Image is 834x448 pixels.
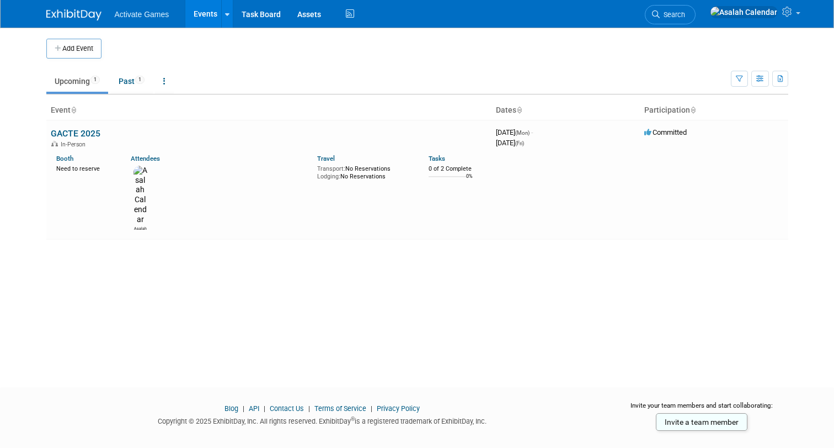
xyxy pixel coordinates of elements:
a: Blog [224,404,238,413]
a: Sort by Participation Type [690,106,696,114]
div: Asalah Calendar [133,225,147,231]
div: No Reservations No Reservations [317,163,413,180]
span: - [531,128,533,136]
img: ExhibitDay [46,9,101,20]
a: Invite a team member [656,413,747,431]
span: [DATE] [496,128,533,136]
a: Booth [56,155,73,162]
a: Sort by Event Name [71,106,76,114]
button: Add Event [46,39,101,59]
span: (Mon) [515,130,530,136]
a: Privacy Policy [377,404,420,413]
span: | [368,404,375,413]
a: Terms of Service [314,404,366,413]
sup: ® [351,416,355,422]
a: Contact Us [270,404,304,413]
a: Search [645,5,696,24]
span: Committed [644,128,687,136]
a: Attendees [131,155,160,162]
div: Copyright © 2025 ExhibitDay, Inc. All rights reserved. ExhibitDay is a registered trademark of Ex... [46,414,598,426]
span: [DATE] [496,139,524,147]
span: | [261,404,268,413]
span: 1 [135,76,145,84]
span: 1 [90,76,100,84]
span: In-Person [61,141,89,148]
th: Participation [640,101,788,120]
a: GACTE 2025 [51,128,100,139]
img: In-Person Event [51,141,58,146]
th: Dates [491,101,640,120]
div: Need to reserve [56,163,114,173]
img: Asalah Calendar [710,6,778,18]
a: Sort by Start Date [516,106,522,114]
a: Tasks [429,155,445,162]
a: Upcoming1 [46,71,108,92]
span: Lodging: [317,173,340,180]
span: | [306,404,313,413]
div: Invite your team members and start collaborating: [615,401,788,418]
span: Transport: [317,165,345,172]
span: Activate Games [115,10,169,19]
td: 0% [466,173,473,188]
a: Travel [317,155,335,162]
th: Event [46,101,491,120]
a: API [249,404,259,413]
span: (Fri) [515,140,524,146]
div: 0 of 2 Complete [429,165,487,173]
span: Search [660,10,685,19]
span: | [240,404,247,413]
a: Past1 [110,71,153,92]
img: Asalah Calendar [133,166,147,225]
